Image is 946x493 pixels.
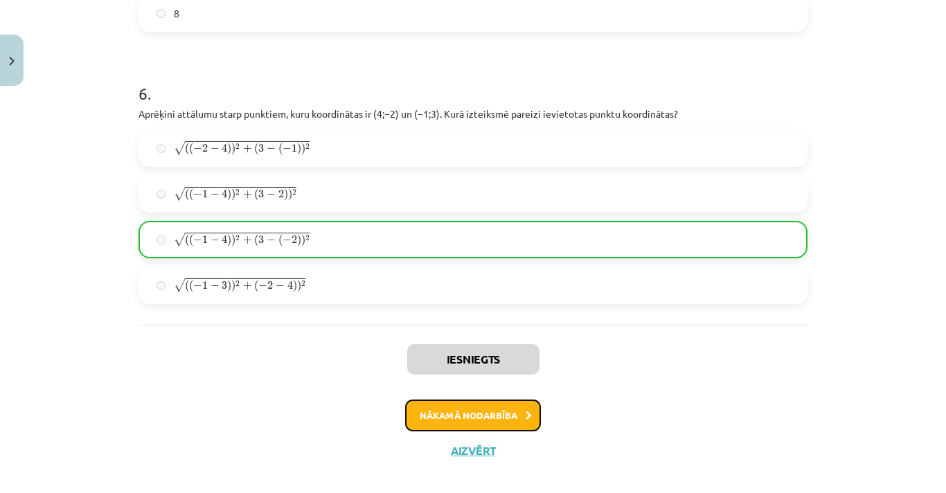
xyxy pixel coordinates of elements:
[185,280,189,292] span: (
[211,190,220,199] span: −
[301,143,305,155] span: )
[297,234,301,247] span: )
[139,107,807,121] p: Aprēķini attālumu starp punktiem, kuru koordinātas ir ﻿(4;−2) un ﻿(−1;3)﻿. Kurā izteiksmē pareizi...
[185,234,189,247] span: (
[407,344,539,375] button: Iesniegts
[258,235,264,244] span: 3
[284,188,288,201] span: )
[258,190,264,198] span: 3
[174,187,185,201] span: √
[231,234,235,247] span: )
[193,236,202,244] span: −
[227,234,231,247] span: )
[222,144,227,152] span: 4
[193,145,202,153] span: −
[254,188,258,201] span: (
[231,280,235,292] span: )
[202,281,208,289] span: 1
[189,234,193,247] span: (
[243,236,252,244] span: +
[193,282,202,290] span: −
[174,233,185,247] span: √
[231,188,235,201] span: )
[227,280,231,292] span: )
[235,235,240,241] span: 2
[243,190,252,199] span: +
[189,188,193,201] span: (
[292,144,297,152] span: 1
[258,282,267,290] span: −
[189,143,193,155] span: (
[292,235,297,244] span: 2
[227,188,231,201] span: )
[254,143,258,155] span: (
[231,143,235,155] span: )
[193,190,202,199] span: −
[301,234,305,247] span: )
[254,234,258,247] span: (
[267,236,276,244] span: −
[235,189,240,195] span: 2
[174,278,185,292] span: √
[222,190,227,198] span: 4
[287,281,293,289] span: 4
[139,60,807,102] h1: 6 .
[243,282,252,290] span: +
[297,143,301,155] span: )
[174,6,179,21] span: 8
[189,280,193,292] span: (
[267,145,276,153] span: −
[211,282,220,290] span: −
[202,235,208,244] span: 1
[297,280,301,292] span: )
[305,235,310,241] span: 2
[405,400,541,431] button: Nākamā nodarbība
[288,188,292,201] span: )
[243,145,252,153] span: +
[258,144,264,152] span: 3
[278,143,283,155] span: (
[283,236,292,244] span: −
[157,9,166,18] input: 8
[283,145,292,153] span: −
[447,444,499,458] button: Aizvērt
[9,57,15,66] img: icon-close-lesson-0947bae3869378f0d4975bcd49f059093ad1ed9edebbc8119c70593378902aed.svg
[293,280,297,292] span: )
[305,143,310,150] span: 2
[174,141,185,155] span: √
[267,281,273,289] span: 2
[202,144,208,152] span: 2
[185,143,189,155] span: (
[202,190,208,198] span: 1
[278,190,284,198] span: 2
[185,188,189,201] span: (
[227,143,231,155] span: )
[301,280,305,287] span: 2
[222,235,227,244] span: 4
[292,189,296,195] span: 2
[235,143,240,150] span: 2
[278,234,283,247] span: (
[211,236,220,244] span: −
[276,282,285,290] span: −
[222,281,227,289] span: 3
[267,190,276,199] span: −
[254,280,258,292] span: (
[235,280,240,287] span: 2
[211,145,220,153] span: −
